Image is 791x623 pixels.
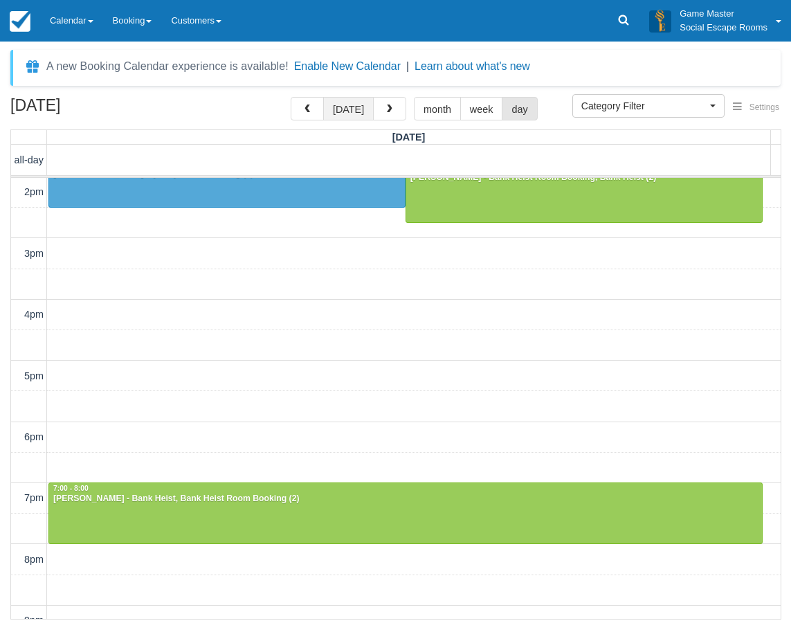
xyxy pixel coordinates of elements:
[502,97,537,120] button: day
[53,494,758,505] div: [PERSON_NAME] - Bank Heist, Bank Heist Room Booking (2)
[581,99,707,113] span: Category Filter
[680,21,767,35] p: Social Escape Rooms
[725,98,788,118] button: Settings
[24,248,44,259] span: 3pm
[406,60,409,72] span: |
[24,492,44,503] span: 7pm
[410,172,758,183] div: [PERSON_NAME] - Bank Heist Room Booking, Bank Heist (2)
[460,97,503,120] button: week
[294,60,401,73] button: Enable New Calendar
[406,161,763,222] a: [PERSON_NAME] - Bank Heist Room Booking, Bank Heist (2)
[24,309,44,320] span: 4pm
[24,186,44,197] span: 2pm
[24,370,44,381] span: 5pm
[680,7,767,21] p: Game Master
[392,132,426,143] span: [DATE]
[24,554,44,565] span: 8pm
[15,154,44,165] span: all-day
[415,60,530,72] a: Learn about what's new
[649,10,671,32] img: A3
[46,58,289,75] div: A new Booking Calendar experience is available!
[572,94,725,118] button: Category Filter
[53,485,89,492] span: 7:00 - 8:00
[323,97,374,120] button: [DATE]
[749,102,779,112] span: Settings
[414,97,461,120] button: month
[10,97,185,123] h2: [DATE]
[48,482,763,543] a: 7:00 - 8:00[PERSON_NAME] - Bank Heist, Bank Heist Room Booking (2)
[10,11,30,32] img: checkfront-main-nav-mini-logo.png
[24,431,44,442] span: 6pm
